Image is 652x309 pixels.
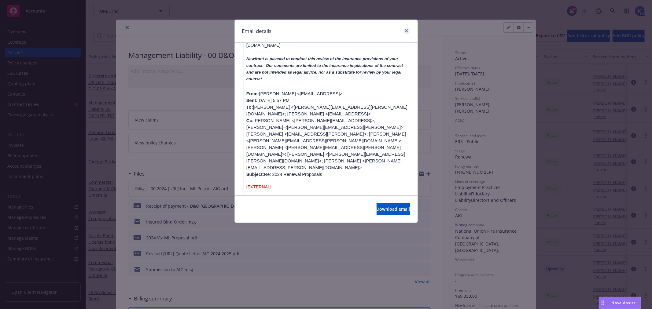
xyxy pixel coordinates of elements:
[599,297,607,309] div: Drag to move
[599,297,641,309] button: Nova Assist
[612,300,636,305] span: Nova Assist
[246,184,271,189] span: [EXTERNAL]
[377,203,410,215] button: Download email
[377,206,410,212] span: Download email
